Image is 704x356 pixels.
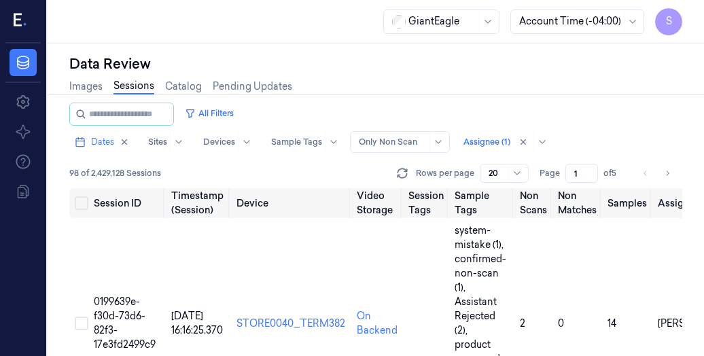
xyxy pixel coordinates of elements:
[213,79,292,94] a: Pending Updates
[455,252,509,295] span: confirmed-non-scan (1) ,
[552,188,602,218] th: Non Matches
[91,136,114,148] span: Dates
[231,188,351,218] th: Device
[655,8,682,35] button: S
[179,103,239,124] button: All Filters
[69,79,103,94] a: Images
[455,224,509,252] span: system-mistake (1) ,
[416,167,474,179] p: Rows per page
[449,188,514,218] th: Sample Tags
[602,188,652,218] th: Samples
[455,295,509,338] span: Assistant Rejected (2) ,
[113,79,154,94] a: Sessions
[69,131,135,153] button: Dates
[658,164,677,183] button: Go to next page
[75,317,88,330] button: Select row
[520,317,525,330] span: 2
[171,310,223,336] span: [DATE] 16:16:25.370
[75,196,88,210] button: Select all
[69,167,161,179] span: 98 of 2,429,128 Sessions
[636,164,677,183] nav: pagination
[165,79,202,94] a: Catalog
[603,167,625,179] span: of 5
[69,54,682,73] div: Data Review
[88,188,166,218] th: Session ID
[236,317,346,331] div: STORE0040_TERM382
[608,317,616,330] span: 14
[403,188,449,218] th: Session Tags
[558,317,564,330] span: 0
[166,188,231,218] th: Timestamp (Session)
[357,309,398,338] div: On Backend
[351,188,403,218] th: Video Storage
[94,296,156,351] span: 0199639e-f30d-73d6-82f3-17e3fd2499c9
[514,188,552,218] th: Non Scans
[540,167,560,179] span: Page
